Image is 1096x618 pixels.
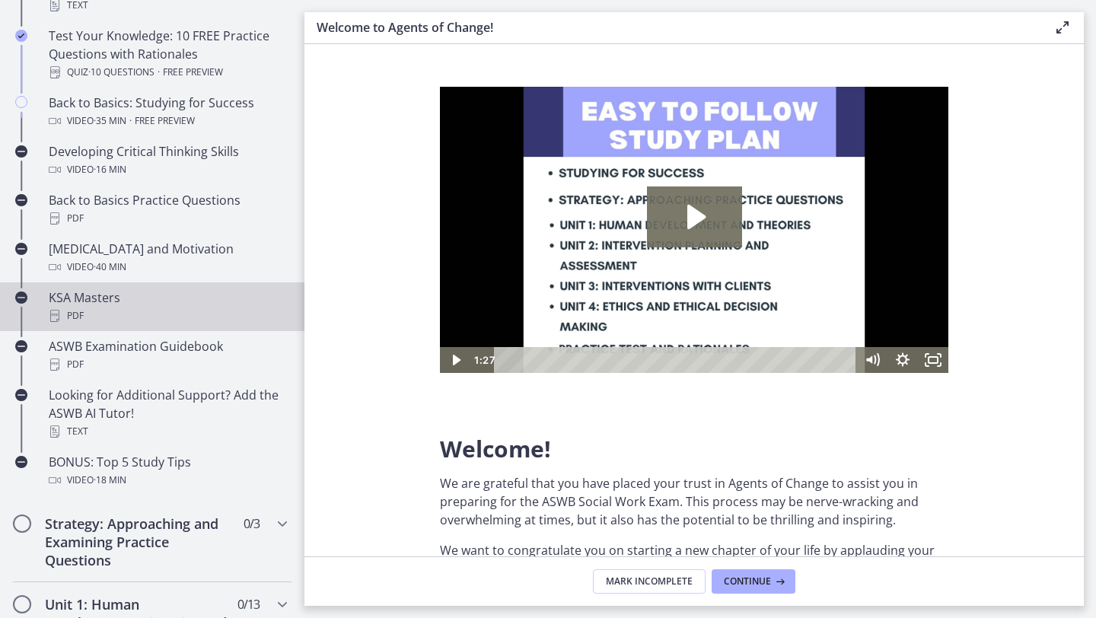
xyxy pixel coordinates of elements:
[49,258,286,276] div: Video
[49,209,286,228] div: PDF
[49,288,286,325] div: KSA Masters
[135,112,195,130] span: Free preview
[244,514,260,533] span: 0 / 3
[606,575,693,588] span: Mark Incomplete
[94,471,126,489] span: · 18 min
[49,94,286,130] div: Back to Basics: Studying for Success
[49,63,286,81] div: Quiz
[163,63,223,81] span: Free preview
[94,258,126,276] span: · 40 min
[65,260,409,286] div: Playbar
[94,112,126,130] span: · 35 min
[88,63,155,81] span: · 10 Questions
[49,337,286,374] div: ASWB Examination Guidebook
[237,595,260,613] span: 0 / 13
[49,240,286,276] div: [MEDICAL_DATA] and Motivation
[49,307,286,325] div: PDF
[45,514,231,569] h2: Strategy: Approaching and Examining Practice Questions
[94,161,126,179] span: · 16 min
[440,541,948,578] p: We want to congratulate you on starting a new chapter of your life by applauding your decision to...
[15,30,27,42] i: Completed
[593,569,706,594] button: Mark Incomplete
[129,112,132,130] span: ·
[712,569,795,594] button: Continue
[49,161,286,179] div: Video
[417,260,448,286] button: Mute
[49,112,286,130] div: Video
[49,27,286,81] div: Test Your Knowledge: 10 FREE Practice Questions with Rationales
[49,142,286,179] div: Developing Critical Thinking Skills
[448,260,478,286] button: Show settings menu
[49,386,286,441] div: Looking for Additional Support? Add the ASWB AI Tutor!
[49,191,286,228] div: Back to Basics Practice Questions
[49,422,286,441] div: Text
[317,18,1029,37] h3: Welcome to Agents of Change!
[440,433,551,464] span: Welcome!
[49,453,286,489] div: BONUS: Top 5 Study Tips
[478,260,508,286] button: Fullscreen
[440,474,948,529] p: We are grateful that you have placed your trust in Agents of Change to assist you in preparing fo...
[207,100,302,161] button: Play Video: c1o6hcmjueu5qasqsu00.mp4
[158,63,160,81] span: ·
[49,471,286,489] div: Video
[49,355,286,374] div: PDF
[724,575,771,588] span: Continue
